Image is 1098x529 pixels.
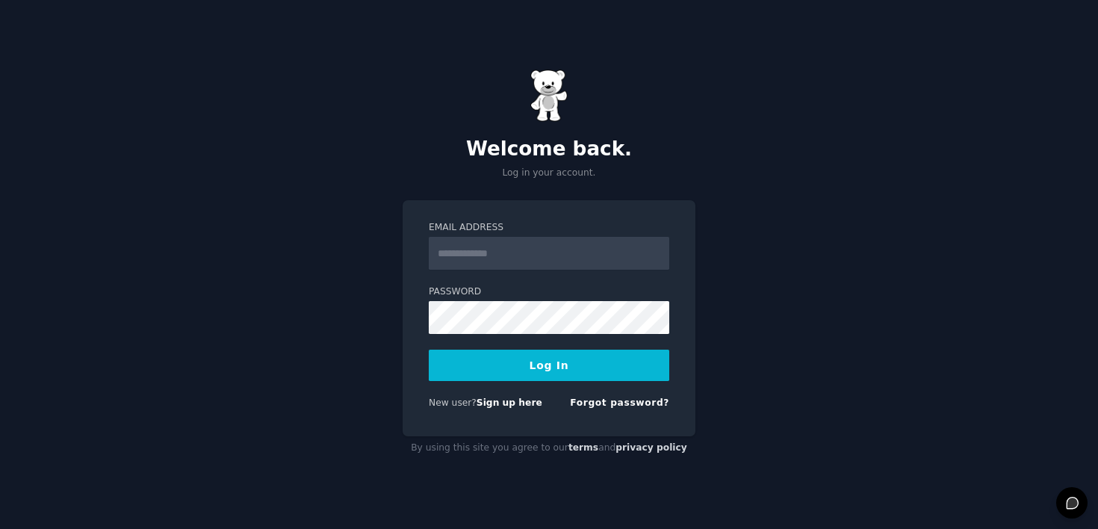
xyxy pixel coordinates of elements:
[403,167,695,180] p: Log in your account.
[568,442,598,453] a: terms
[615,442,687,453] a: privacy policy
[530,69,568,122] img: Gummy Bear
[429,397,477,408] span: New user?
[570,397,669,408] a: Forgot password?
[429,221,669,235] label: Email Address
[477,397,542,408] a: Sign up here
[403,436,695,460] div: By using this site you agree to our and
[429,350,669,381] button: Log In
[429,285,669,299] label: Password
[403,137,695,161] h2: Welcome back.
